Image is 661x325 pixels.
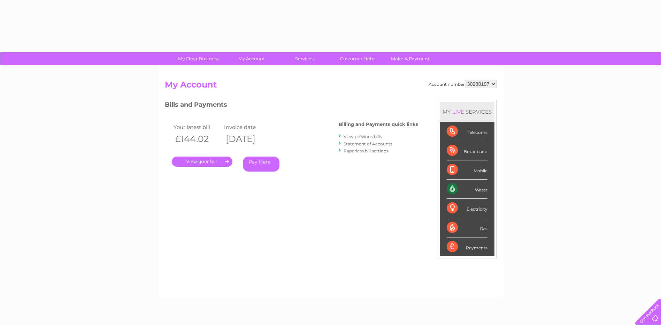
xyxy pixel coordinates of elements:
a: Services [276,52,333,65]
div: MY SERVICES [440,102,494,122]
div: LIVE [451,108,466,115]
div: Account number [429,80,497,88]
td: Your latest bill [172,122,222,132]
a: View previous bills [344,134,382,139]
a: Paperless bill settings [344,148,389,153]
h2: My Account [165,80,497,93]
a: . [172,157,232,167]
h3: Bills and Payments [165,100,418,112]
a: Statement of Accounts [344,141,392,146]
div: Gas [447,218,487,237]
div: Telecoms [447,122,487,141]
div: Broadband [447,141,487,160]
h4: Billing and Payments quick links [339,122,418,127]
div: Water [447,180,487,199]
div: Electricity [447,199,487,218]
a: Customer Help [329,52,386,65]
a: Make A Payment [382,52,439,65]
th: £144.02 [172,132,222,146]
td: Invoice date [222,122,273,132]
div: Mobile [447,160,487,180]
a: My Account [223,52,280,65]
div: Payments [447,237,487,256]
a: Pay Here [243,157,279,172]
a: My Clear Business [170,52,227,65]
th: [DATE] [222,132,273,146]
